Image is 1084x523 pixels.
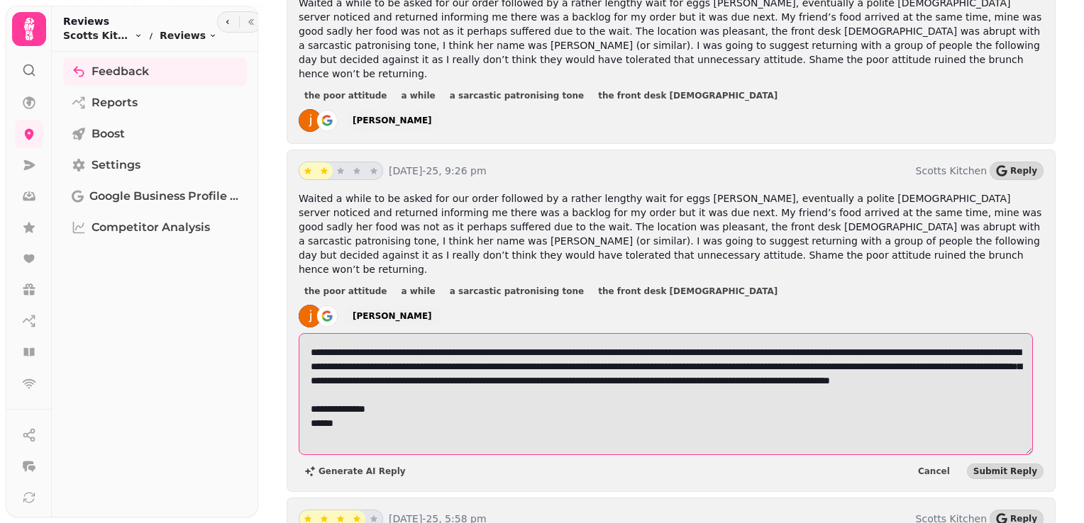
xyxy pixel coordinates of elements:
[332,162,349,179] button: star
[967,463,1044,479] button: Submit Reply
[365,162,382,179] button: star
[299,109,321,132] img: ACg8ocIS9dAG7psuTGTZlk3RCCeVrIiNC6OJm4wpiqzuJTJELHWUiw=s128-c0x00000000-cc-rp-mo
[319,467,406,476] span: Generate AI Reply
[990,162,1044,180] button: Reply
[299,463,411,480] button: Generate AI Reply
[912,464,956,478] button: Cancel
[316,305,338,327] img: go-emblem@2x.png
[63,28,143,43] button: Scotts Kitchen
[92,94,138,111] span: Reports
[299,193,1041,275] span: Waited a while to be asked for our order followed by a rather lengthy wait for eggs [PERSON_NAME]...
[92,63,149,80] span: Feedback
[450,287,584,296] span: a sarcastic patronising tone
[401,287,435,296] span: a while
[598,287,778,296] span: the front desk [DEMOGRAPHIC_DATA]
[344,306,441,326] a: [PERSON_NAME]
[1010,514,1037,523] span: Reply
[63,120,247,148] a: Boost
[444,89,590,103] button: a sarcastic patronising tone
[92,157,140,174] span: Settings
[304,91,387,100] span: the poor attitude
[299,162,316,179] button: star
[299,284,392,298] button: the poor attitude
[63,57,247,86] a: Feedback
[1010,167,1037,175] span: Reply
[598,91,778,100] span: the front desk [DEMOGRAPHIC_DATA]
[316,109,338,132] img: go-emblem@2x.png
[63,182,247,210] a: Google Business Profile (Beta)
[916,164,988,178] p: Scotts Kitchen
[395,89,441,103] button: a while
[344,111,441,130] a: [PERSON_NAME]
[63,14,217,28] h2: Reviews
[92,125,125,142] span: Boost
[299,89,392,103] button: the poor attitude
[973,467,1037,476] span: Submit Reply
[63,28,217,43] nav: breadcrumb
[353,115,432,126] div: [PERSON_NAME]
[63,28,131,43] span: Scotts Kitchen
[52,52,258,517] nav: Tabs
[592,89,783,103] button: the front desk [DEMOGRAPHIC_DATA]
[304,287,387,296] span: the poor attitude
[160,28,217,43] button: Reviews
[89,188,238,205] span: Google Business Profile (Beta)
[63,89,247,117] a: Reports
[92,219,210,236] span: Competitor Analysis
[444,284,590,298] button: a sarcastic patronising tone
[299,305,321,327] img: ACg8ocIS9dAG7psuTGTZlk3RCCeVrIiNC6OJm4wpiqzuJTJELHWUiw=s120-c-rp-mo-br100
[401,91,435,100] span: a while
[389,164,910,178] p: [DATE]-25, 9:26 pm
[63,213,247,242] a: Competitor Analysis
[353,310,432,322] div: [PERSON_NAME]
[592,284,783,298] button: the front desk [DEMOGRAPHIC_DATA]
[63,151,247,179] a: Settings
[348,162,365,179] button: star
[918,467,950,476] span: Cancel
[450,91,584,100] span: a sarcastic patronising tone
[316,162,333,179] button: star
[395,284,441,298] button: a while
